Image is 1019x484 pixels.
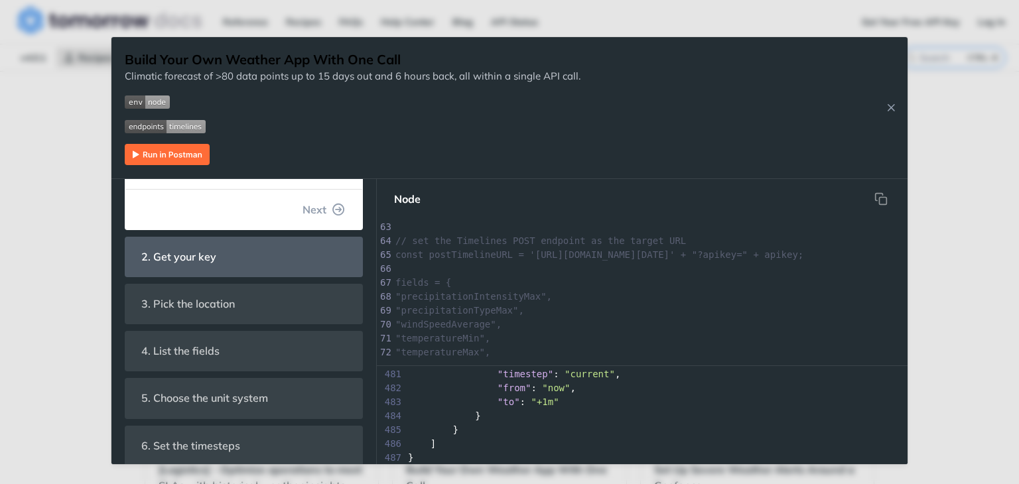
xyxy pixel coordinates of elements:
[377,318,390,332] div: 70
[377,332,390,345] div: 71
[125,69,580,84] p: Climatic forecast of >80 data points up to 15 days out and 6 hours back, all within a single API ...
[303,202,326,217] span: Next
[377,437,908,451] div: ]
[377,423,405,437] span: 485
[377,423,908,437] div: }
[395,347,490,357] span: "temperatureMax",
[377,220,390,234] div: 63
[868,186,894,212] button: Copy
[125,284,363,324] section: 3. Pick the location
[565,369,615,379] span: "current"
[531,396,559,407] span: "+1m"
[125,237,363,277] section: 2. Get your key
[125,50,580,69] h1: Build Your Own Weather App With One Call
[125,144,210,165] img: Run in Postman
[125,95,170,109] img: env
[125,378,363,418] section: 5. Choose the unit system
[377,367,405,381] span: 481
[498,396,520,407] span: "to"
[132,385,277,411] span: 5. Choose the unit system
[377,381,908,395] div: : ,
[395,319,502,330] span: "windSpeedAverage",
[377,304,390,318] div: 69
[395,333,490,343] span: "temperatureMin",
[292,196,356,223] button: Next
[125,119,580,134] span: Expand image
[377,248,390,262] div: 65
[377,437,405,451] span: 486
[377,345,390,359] div: 72
[395,249,803,260] span: const postTimelineURL = '[URL][DOMAIN_NAME][DATE]' + "?apikey=" + apikey;
[377,381,405,395] span: 482
[125,120,206,133] img: endpoint
[874,192,888,206] svg: hidden
[395,277,451,288] span: fields = {
[125,94,580,109] span: Expand image
[383,186,431,212] button: Node
[377,451,908,465] div: }
[377,395,908,409] div: :
[125,147,210,159] a: Expand image
[125,331,363,371] section: 4. List the fields
[377,234,390,248] div: 64
[132,338,229,364] span: 4. List the fields
[377,290,390,304] div: 68
[132,291,244,317] span: 3. Pick the location
[377,409,405,423] span: 484
[377,262,390,276] div: 66
[395,305,524,316] span: "precipitationTypeMax",
[125,426,363,466] section: 6. Set the timesteps
[377,451,405,465] span: 487
[377,276,390,290] div: 67
[132,244,226,270] span: 2. Get your key
[377,395,405,409] span: 483
[881,101,901,114] button: Close Recipe
[395,291,552,302] span: "precipitationIntensityMax",
[377,367,908,381] div: : ,
[498,383,531,393] span: "from"
[498,369,553,379] span: "timestep"
[377,409,908,423] div: }
[395,235,686,246] span: // set the Timelines POST endpoint as the target URL
[542,383,570,393] span: "now"
[132,433,249,459] span: 6. Set the timesteps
